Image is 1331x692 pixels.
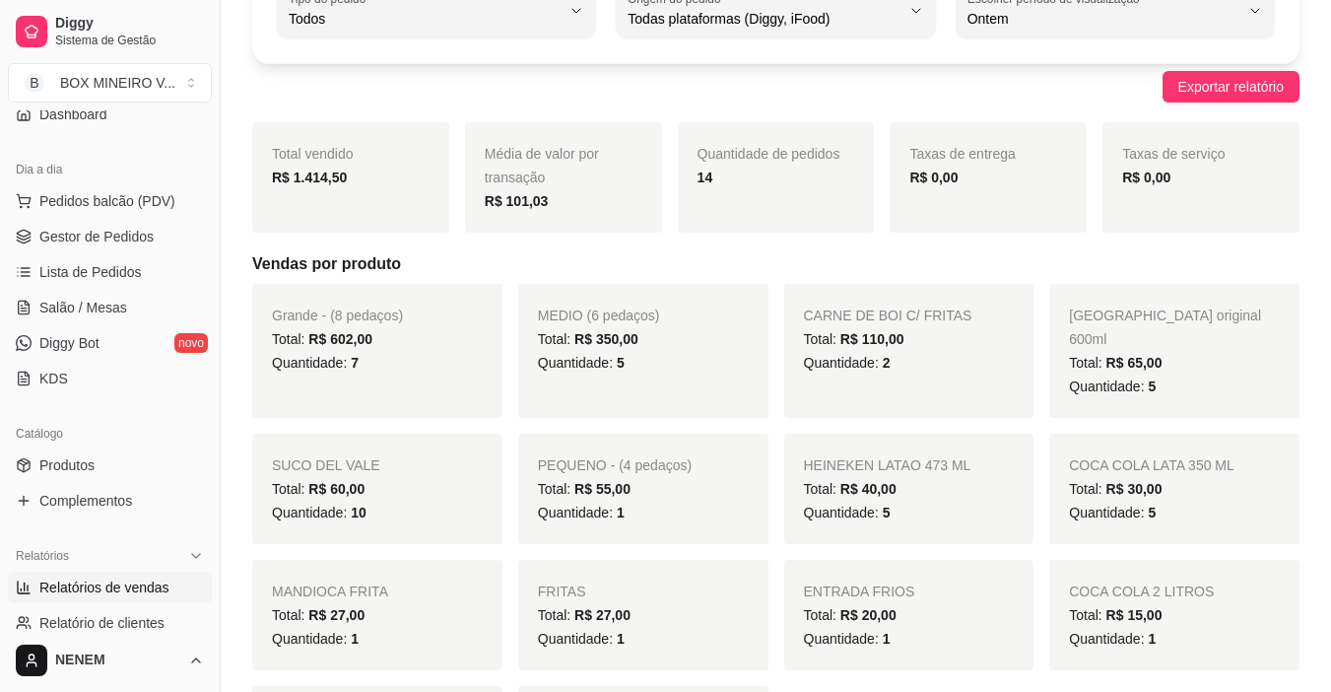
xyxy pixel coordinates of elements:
[804,631,891,647] span: Quantidade:
[1069,607,1162,623] span: Total:
[272,505,366,520] span: Quantidade:
[8,154,212,185] div: Dia a dia
[39,455,95,475] span: Produtos
[617,631,625,647] span: 1
[804,505,891,520] span: Quantidade:
[698,170,713,185] strong: 14
[574,607,631,623] span: R$ 27,00
[698,146,840,162] span: Quantidade de pedidos
[804,481,897,497] span: Total:
[272,457,380,473] span: SUCO DEL VALE
[39,491,132,511] span: Complementos
[289,9,561,29] span: Todos
[883,355,891,371] span: 2
[272,308,403,323] span: Grande - (8 pedaços)
[8,292,212,323] a: Salão / Mesas
[804,355,891,371] span: Quantidade:
[8,572,212,603] a: Relatórios de vendas
[617,355,625,371] span: 5
[804,584,915,599] span: ENTRADA FRIOS
[8,418,212,450] div: Catálogo
[1148,379,1156,394] span: 5
[272,146,354,162] span: Total vendido
[883,505,891,520] span: 5
[308,607,365,623] span: R$ 27,00
[39,227,154,246] span: Gestor de Pedidos
[8,637,212,684] button: NENEM
[1106,355,1163,371] span: R$ 65,00
[272,355,359,371] span: Quantidade:
[1148,631,1156,647] span: 1
[25,73,44,93] span: B
[1163,71,1299,103] button: Exportar relatório
[1178,76,1284,98] span: Exportar relatório
[39,578,169,597] span: Relatórios de vendas
[272,331,372,347] span: Total:
[8,256,212,288] a: Lista de Pedidos
[8,185,212,217] button: Pedidos balcão (PDV)
[538,481,631,497] span: Total:
[840,331,904,347] span: R$ 110,00
[574,481,631,497] span: R$ 55,00
[39,613,165,633] span: Relatório de clientes
[8,8,212,55] a: DiggySistema de Gestão
[16,548,69,564] span: Relatórios
[8,63,212,103] button: Select a team
[60,73,175,93] div: BOX MINEIRO V ...
[840,481,897,497] span: R$ 40,00
[909,146,1015,162] span: Taxas de entrega
[1106,607,1163,623] span: R$ 15,00
[351,505,366,520] span: 10
[351,355,359,371] span: 7
[272,481,365,497] span: Total:
[1069,481,1162,497] span: Total:
[538,457,692,473] span: PEQUENO - (4 pedaços)
[39,104,107,124] span: Dashboard
[8,327,212,359] a: Diggy Botnovo
[39,191,175,211] span: Pedidos balcão (PDV)
[1069,505,1156,520] span: Quantidade:
[39,262,142,282] span: Lista de Pedidos
[1069,584,1214,599] span: COCA COLA 2 LITROS
[804,607,897,623] span: Total:
[538,308,660,323] span: MEDIO (6 pedaços)
[1069,457,1234,473] span: COCA COLA LATA 350 ML
[967,9,1239,29] span: Ontem
[804,457,971,473] span: HEINEKEN LATAO 473 ML
[485,146,599,185] span: Média de valor por transação
[39,333,100,353] span: Diggy Bot
[538,355,625,371] span: Quantidade:
[8,607,212,639] a: Relatório de clientes
[909,170,958,185] strong: R$ 0,00
[39,298,127,317] span: Salão / Mesas
[8,99,212,130] a: Dashboard
[1148,505,1156,520] span: 5
[574,331,638,347] span: R$ 350,00
[55,652,180,669] span: NENEM
[538,631,625,647] span: Quantidade:
[804,331,904,347] span: Total:
[351,631,359,647] span: 1
[272,584,388,599] span: MANDIOCA FRITA
[272,607,365,623] span: Total:
[1122,170,1170,185] strong: R$ 0,00
[883,631,891,647] span: 1
[39,369,68,388] span: KDS
[485,193,549,209] strong: R$ 101,03
[538,505,625,520] span: Quantidade:
[8,363,212,394] a: KDS
[308,331,372,347] span: R$ 602,00
[1122,146,1225,162] span: Taxas de serviço
[1069,355,1162,371] span: Total:
[8,485,212,517] a: Complementos
[8,450,212,481] a: Produtos
[308,481,365,497] span: R$ 60,00
[538,331,638,347] span: Total:
[1069,379,1156,394] span: Quantidade:
[55,33,204,48] span: Sistema de Gestão
[1069,308,1261,347] span: [GEOGRAPHIC_DATA] original 600ml
[804,308,972,323] span: CARNE DE BOI C/ FRITAS
[1106,481,1163,497] span: R$ 30,00
[8,221,212,252] a: Gestor de Pedidos
[538,607,631,623] span: Total:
